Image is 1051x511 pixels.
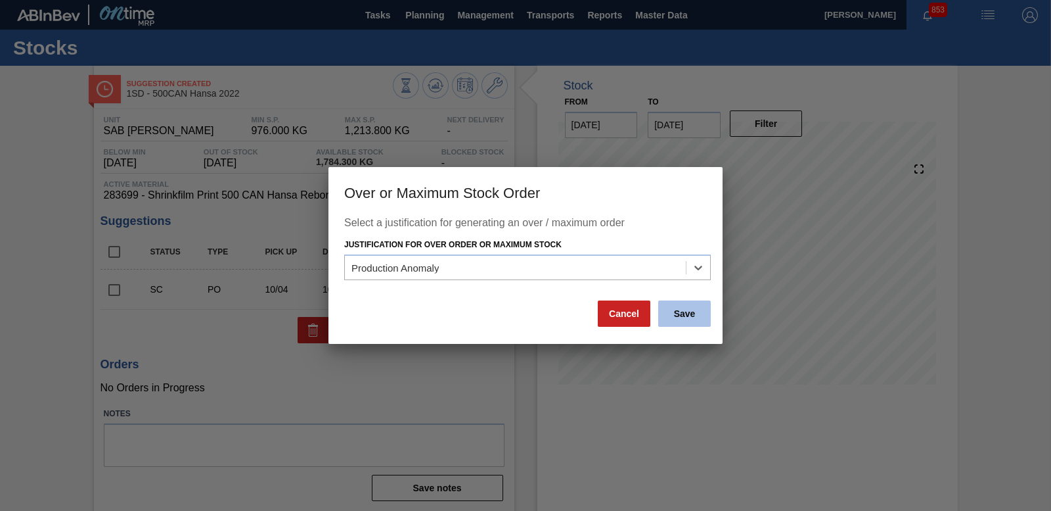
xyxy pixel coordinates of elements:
label: Justification for Over Order or Maximum Stock [344,240,562,249]
div: Select a justification for generating an over / maximum order [344,217,707,235]
div: Production Anomaly [351,262,439,273]
button: Cancel [598,301,650,327]
h3: Over or Maximum Stock Order [328,167,723,217]
button: Save [658,301,711,327]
